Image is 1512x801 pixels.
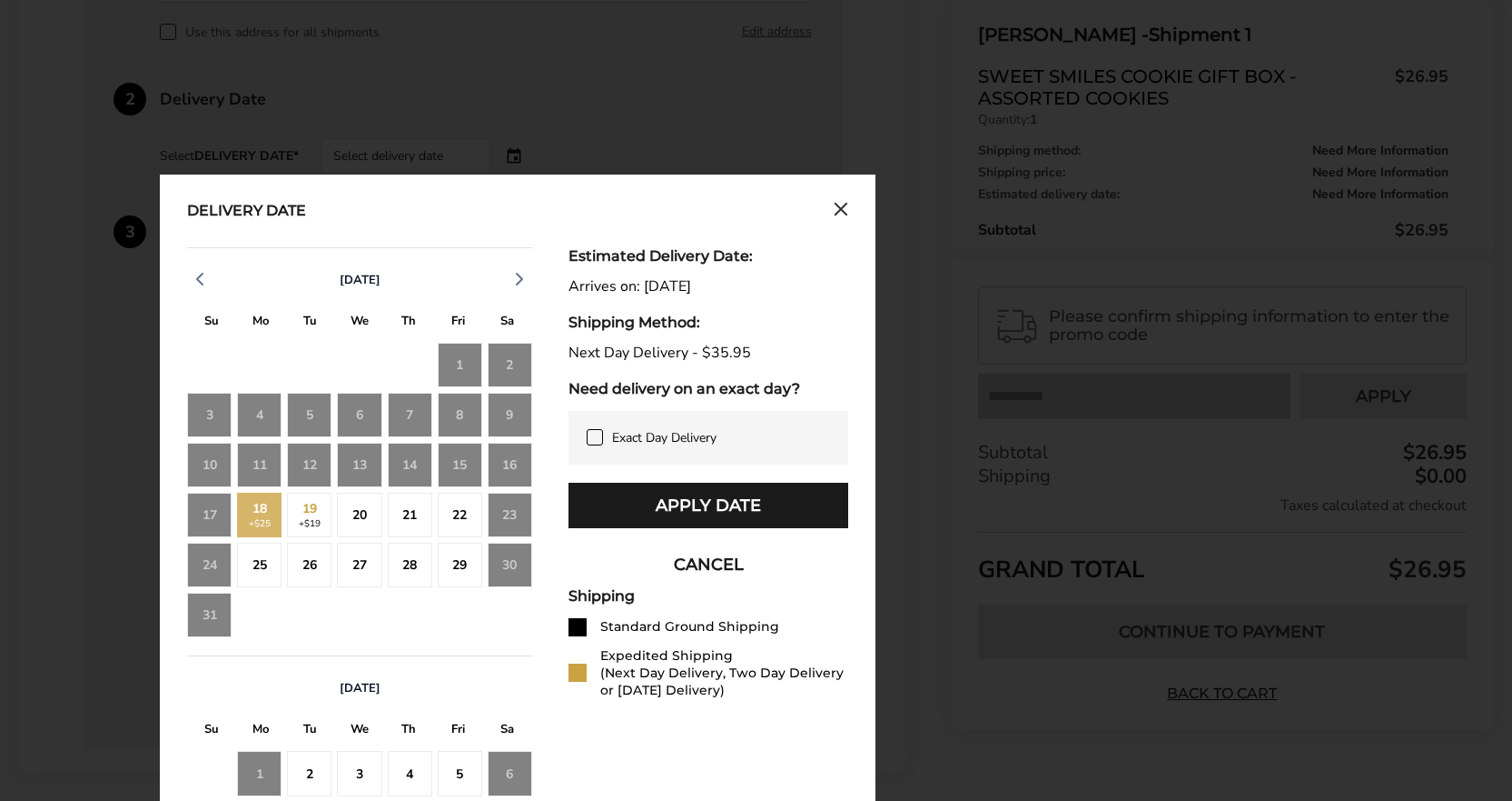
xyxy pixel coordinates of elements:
div: Standard Ground Shipping [600,618,779,636]
button: Close calendar [834,202,848,222]
div: T [384,309,433,337]
div: M [236,309,285,337]
div: S [483,309,532,337]
div: F [433,717,482,746]
div: S [187,717,236,746]
div: F [433,309,482,337]
div: W [335,717,384,746]
div: S [483,717,532,746]
div: Shipping [568,587,848,605]
div: T [286,717,335,746]
button: CANCEL [568,542,848,587]
div: M [236,717,285,746]
div: Need delivery on an exact day? [568,380,848,397]
div: Delivery Date [187,202,306,222]
div: T [286,309,335,337]
span: [DATE] [340,272,380,288]
div: W [335,309,384,337]
div: T [384,717,433,746]
button: Apply Date [568,483,848,528]
div: Estimated Delivery Date: [568,247,848,265]
div: Shipping Method: [568,314,848,331]
div: Expedited Shipping (Next Day Delivery, Two Day Delivery or [DATE] Delivery) [600,647,848,699]
span: Exact Day Delivery [612,429,716,446]
span: [DATE] [340,680,380,696]
div: S [187,309,236,337]
div: Arrives on: [DATE] [568,278,848,295]
button: [DATE] [332,680,388,696]
div: Next Day Delivery - $35.95 [568,345,848,362]
button: [DATE] [332,272,388,288]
